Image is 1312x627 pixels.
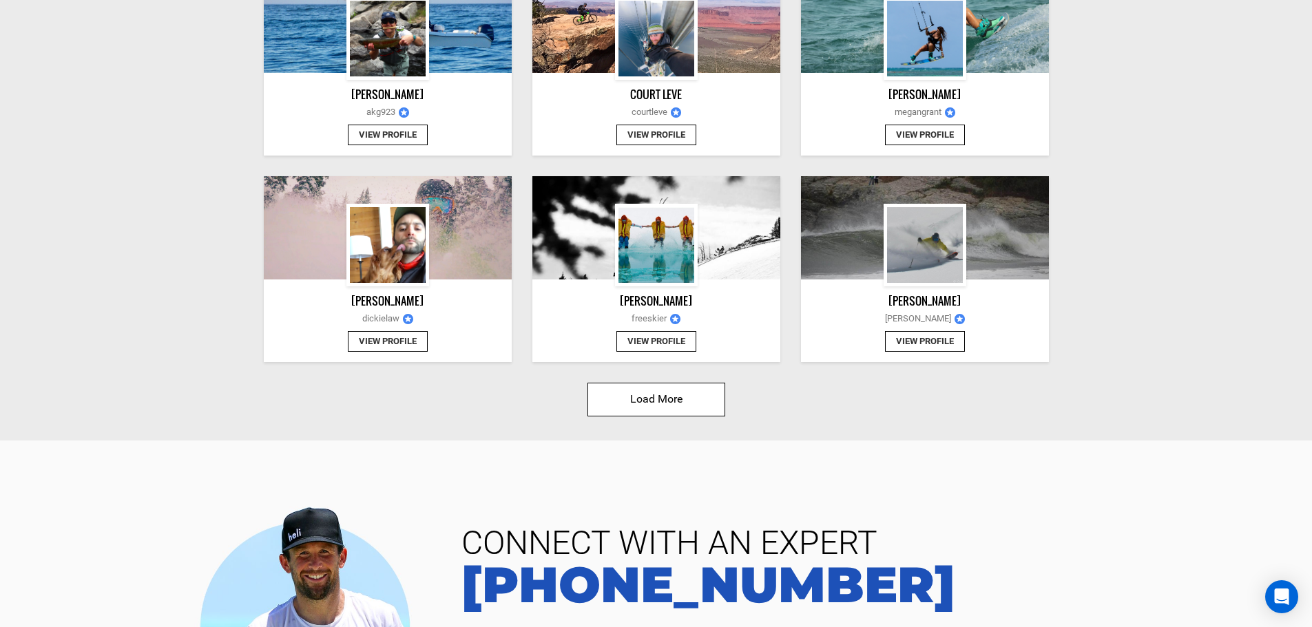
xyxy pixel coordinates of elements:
img: cosumer_profile_088aa799d7878a5f2de0b25499d21198.jpg [801,176,1049,279]
img: profile_pic_f55c47aceba65f830c2ea4253a4564c3.png [887,1,963,76]
a: [PERSON_NAME]dickielawimages [264,293,512,330]
span: CONNECT WITH AN EXPERT [451,527,1291,560]
button: View Profile [348,125,428,146]
button: View Profile [348,331,428,352]
img: images [671,107,681,118]
img: cover_pic_ff764ca213c7ffb17a2940a18cb197f3.png [264,176,512,279]
span: dickielaw [267,312,508,326]
span: courtleve [536,106,777,119]
img: profile_pic_0a0ba802cbe6ba6d96024f21761ea1f5.png [618,1,694,76]
span: akg923 [267,106,508,119]
img: profile_pic_ce4bb230eab9edbc0a22b259a9e383ff.png [350,1,426,76]
button: View Profile [885,331,965,352]
span: freeskier [536,312,777,326]
button: View Profile [616,125,696,146]
img: cosumer_profile_b200cdd538dd2b0c547013f357e8c411.jpg [618,207,694,283]
a: [PHONE_NUMBER] [451,560,1291,609]
img: cosumer_profile_4d2251ee5b5a097c87cabbd0116db529.jpg [532,176,780,279]
img: images [670,314,680,324]
a: [PERSON_NAME]megangrantimages [801,87,1049,124]
img: profile_pic_a911d7c929e366081327e4200e472db1.png [350,207,426,283]
a: [PERSON_NAME]akg923images [264,87,512,124]
img: images [399,107,409,118]
img: images [955,314,965,324]
button: View Profile [616,331,696,352]
span: megangrant [804,106,1045,119]
a: [PERSON_NAME][PERSON_NAME]images [801,293,1049,330]
a: [PERSON_NAME]freeskierimages [532,293,780,330]
a: Court Levecourtleveimages [532,87,780,124]
img: images [403,314,413,324]
button: View Profile [885,125,965,146]
img: images [945,107,955,118]
button: Load More [587,383,725,416]
span: [PERSON_NAME] [804,312,1045,326]
img: cosumer_profile_e95d6dd09a3e7296184839570744d34b.jpg [887,207,963,283]
div: Open Intercom Messenger [1265,580,1298,613]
